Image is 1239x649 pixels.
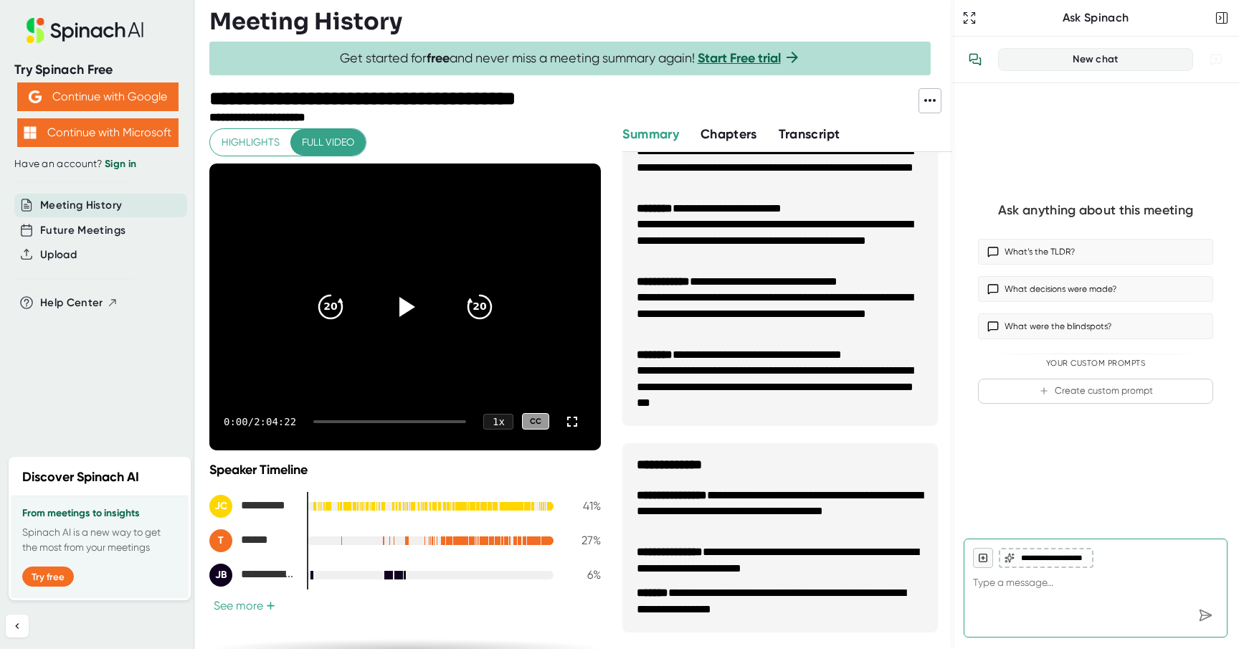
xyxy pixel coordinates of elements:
[209,529,232,552] div: T
[40,295,103,311] span: Help Center
[14,158,181,171] div: Have an account?
[22,508,177,519] h3: From meetings to insights
[6,615,29,638] button: Collapse sidebar
[209,495,232,518] div: JC
[17,118,179,147] button: Continue with Microsoft
[998,202,1193,219] div: Ask anything about this meeting
[22,468,139,487] h2: Discover Spinach AI
[978,313,1213,339] button: What were the blindspots?
[14,62,181,78] div: Try Spinach Free
[701,126,757,142] span: Chapters
[1212,8,1232,28] button: Close conversation sidebar
[22,567,74,587] button: Try free
[779,125,840,144] button: Transcript
[209,8,402,35] h3: Meeting History
[979,11,1212,25] div: Ask Spinach
[209,495,295,518] div: Jerry Cito
[779,126,840,142] span: Transcript
[40,247,77,263] button: Upload
[209,564,295,587] div: James Brannigan
[105,158,136,170] a: Sign in
[209,598,280,613] button: See more+
[224,416,296,427] div: 0:00 / 2:04:22
[40,222,125,239] button: Future Meetings
[29,90,42,103] img: Aehbyd4JwY73AAAAAElFTkSuQmCC
[209,529,295,552] div: TSingh
[522,413,549,430] div: CC
[1192,602,1218,628] div: Send message
[483,414,513,430] div: 1 x
[961,45,989,74] button: View conversation history
[22,525,177,555] p: Spinach AI is a new way to get the most from your meetings
[978,359,1213,369] div: Your Custom Prompts
[209,564,232,587] div: JB
[622,126,678,142] span: Summary
[978,239,1213,265] button: What’s the TLDR?
[622,125,678,144] button: Summary
[222,133,280,151] span: Highlights
[978,379,1213,404] button: Create custom prompt
[959,8,979,28] button: Expand to Ask Spinach page
[17,82,179,111] button: Continue with Google
[1007,53,1184,66] div: New chat
[302,133,354,151] span: Full video
[40,197,122,214] button: Meeting History
[266,600,275,612] span: +
[978,276,1213,302] button: What decisions were made?
[290,129,366,156] button: Full video
[40,295,118,311] button: Help Center
[210,129,291,156] button: Highlights
[701,125,757,144] button: Chapters
[209,462,601,478] div: Speaker Timeline
[427,50,450,66] b: free
[565,568,601,582] div: 6 %
[565,499,601,513] div: 41 %
[565,534,601,547] div: 27 %
[698,50,781,66] a: Start Free trial
[340,50,801,67] span: Get started for and never miss a meeting summary again!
